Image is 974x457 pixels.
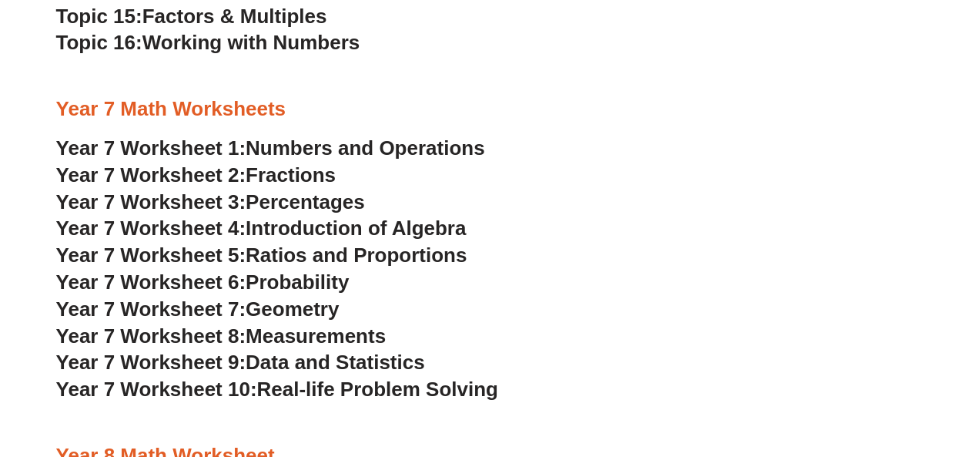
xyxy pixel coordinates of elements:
a: Year 7 Worksheet 8:Measurements [56,324,386,348]
span: Year 7 Worksheet 10: [56,378,257,401]
a: Topic 16:Working with Numbers [56,31,360,54]
iframe: Chat Widget [718,283,974,457]
span: Fractions [246,163,336,186]
a: Year 7 Worksheet 5:Ratios and Proportions [56,244,467,267]
span: Year 7 Worksheet 8: [56,324,246,348]
a: Topic 15:Factors & Multiples [56,5,327,28]
span: Probability [246,271,349,294]
a: Year 7 Worksheet 1:Numbers and Operations [56,136,485,160]
a: Year 7 Worksheet 9:Data and Statistics [56,351,425,374]
a: Year 7 Worksheet 10:Real-life Problem Solving [56,378,498,401]
span: Factors & Multiples [142,5,327,28]
span: Year 7 Worksheet 4: [56,217,246,240]
a: Year 7 Worksheet 7:Geometry [56,297,340,321]
a: Year 7 Worksheet 4:Introduction of Algebra [56,217,467,240]
span: Working with Numbers [142,31,360,54]
span: Geometry [246,297,339,321]
span: Measurements [246,324,386,348]
span: Data and Statistics [246,351,425,374]
span: Ratios and Proportions [246,244,467,267]
h3: Year 7 Math Worksheets [56,96,919,123]
span: Year 7 Worksheet 1: [56,136,246,160]
span: Year 7 Worksheet 9: [56,351,246,374]
a: Year 7 Worksheet 2:Fractions [56,163,336,186]
span: Year 7 Worksheet 2: [56,163,246,186]
span: Percentages [246,190,365,213]
span: Year 7 Worksheet 6: [56,271,246,294]
span: Real-life Problem Solving [256,378,497,401]
span: Year 7 Worksheet 5: [56,244,246,267]
span: Year 7 Worksheet 3: [56,190,246,213]
span: Year 7 Worksheet 7: [56,297,246,321]
a: Year 7 Worksheet 3:Percentages [56,190,365,213]
a: Year 7 Worksheet 6:Probability [56,271,350,294]
span: Numbers and Operations [246,136,484,160]
span: Introduction of Algebra [246,217,466,240]
span: Topic 15: [56,5,142,28]
span: Topic 16: [56,31,142,54]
